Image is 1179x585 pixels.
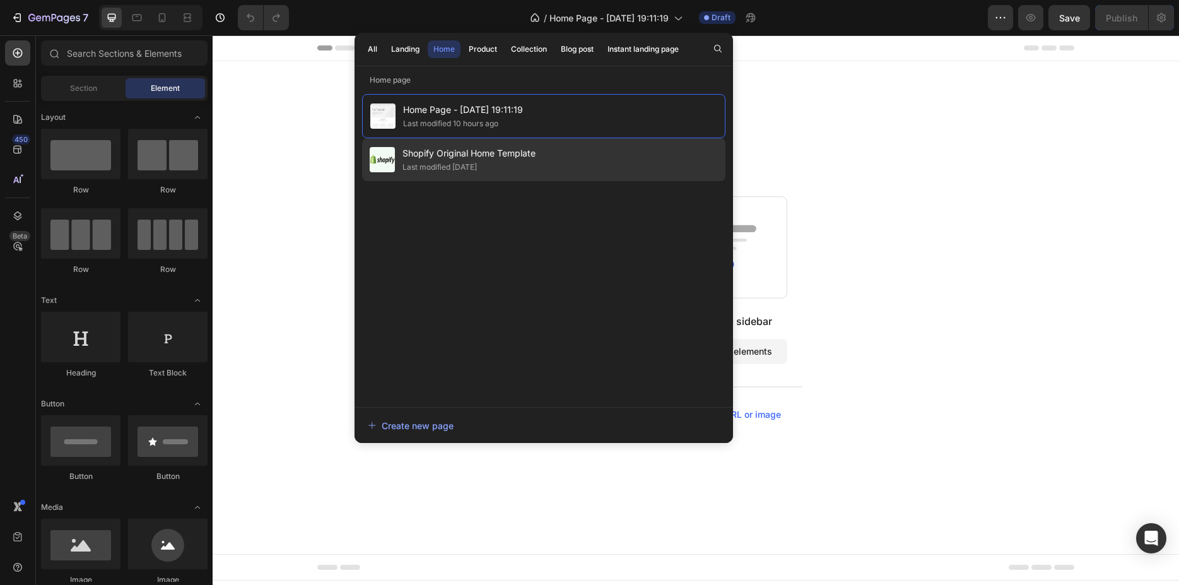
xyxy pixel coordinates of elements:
[83,10,88,25] p: 7
[555,40,599,58] button: Blog post
[368,44,377,55] div: All
[128,264,208,275] div: Row
[5,5,94,30] button: 7
[399,374,568,384] div: Start with Generating from URL or image
[151,83,180,94] span: Element
[712,12,730,23] span: Draft
[544,11,547,25] span: /
[402,161,477,174] div: Last modified [DATE]
[128,367,208,379] div: Text Block
[367,413,720,438] button: Create new page
[41,398,64,410] span: Button
[433,44,455,55] div: Home
[1048,5,1090,30] button: Save
[9,231,30,241] div: Beta
[238,5,289,30] div: Undo/Redo
[187,107,208,127] span: Toggle open
[469,44,497,55] div: Product
[41,367,120,379] div: Heading
[41,502,63,513] span: Media
[70,83,97,94] span: Section
[187,394,208,414] span: Toggle open
[41,295,57,306] span: Text
[41,471,120,482] div: Button
[362,40,383,58] button: All
[128,184,208,196] div: Row
[128,471,208,482] div: Button
[403,117,498,130] div: Last modified 10 hours ago
[12,134,30,145] div: 450
[41,40,208,66] input: Search Sections & Elements
[391,44,419,55] div: Landing
[392,304,478,329] button: Add sections
[1059,13,1080,23] span: Save
[385,40,425,58] button: Landing
[463,40,503,58] button: Product
[607,44,679,55] div: Instant landing page
[402,146,536,161] span: Shopify Original Home Template
[561,44,594,55] div: Blog post
[407,278,560,293] div: Start with Sections from sidebar
[187,290,208,310] span: Toggle open
[187,497,208,517] span: Toggle open
[41,112,66,123] span: Layout
[486,304,575,329] button: Add elements
[403,102,523,117] span: Home Page - [DATE] 19:11:19
[1106,11,1137,25] div: Publish
[41,264,120,275] div: Row
[213,35,1179,585] iframe: Design area
[602,40,684,58] button: Instant landing page
[41,184,120,196] div: Row
[505,40,553,58] button: Collection
[428,40,460,58] button: Home
[1136,523,1166,553] div: Open Intercom Messenger
[549,11,669,25] span: Home Page - [DATE] 19:11:19
[511,44,547,55] div: Collection
[1095,5,1148,30] button: Publish
[355,74,733,86] p: Home page
[368,419,454,432] div: Create new page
